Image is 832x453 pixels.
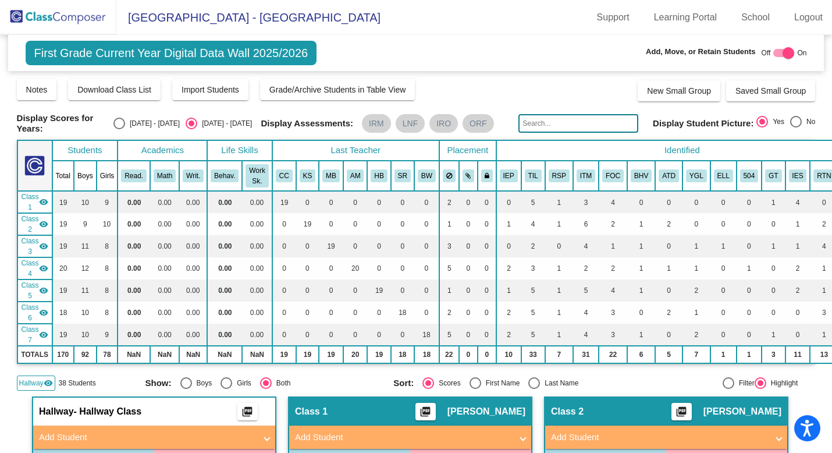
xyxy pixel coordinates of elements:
mat-icon: picture_as_pdf [418,406,432,422]
td: 0 [478,191,496,213]
td: 0 [343,235,368,257]
button: Writ. [183,169,204,182]
td: 1 [545,257,573,279]
button: MB [322,169,340,182]
td: 19 [52,213,74,235]
mat-panel-title: Add Student [295,431,511,444]
td: 2 [682,279,710,302]
td: 0 [737,191,762,213]
td: 0 [272,279,296,302]
td: 0 [319,302,343,324]
th: Behavior Plan/Issue [627,161,655,191]
span: Display Scores for Years: [17,113,105,134]
td: 0 [367,257,390,279]
th: Keep with students [459,161,478,191]
td: 0 [478,235,496,257]
td: 2 [496,302,521,324]
mat-radio-group: Select an option [756,116,815,131]
td: 0 [391,257,414,279]
td: 0.00 [207,279,242,302]
td: 0 [496,235,521,257]
th: Reading Success Plan [545,161,573,191]
td: 0 [414,213,439,235]
td: 5 [521,302,545,324]
td: 0.00 [150,191,179,213]
td: 9 [74,213,97,235]
td: 0 [459,302,478,324]
td: 0 [737,235,762,257]
span: Class 3 [22,236,39,257]
th: Placement [439,140,496,161]
span: Class 4 [22,258,39,279]
button: 504 [740,169,759,182]
td: 0 [459,191,478,213]
span: New Small Group [647,86,711,95]
td: 4 [521,213,545,235]
th: Shelby Rains [391,161,414,191]
td: 0 [496,191,521,213]
td: 0 [296,191,319,213]
mat-chip: IRO [429,114,458,133]
mat-expansion-panel-header: Add Student [33,426,275,449]
button: Saved Small Group [726,80,815,101]
td: 0.00 [179,257,207,279]
td: 0.00 [118,279,150,302]
td: 0 [627,191,655,213]
button: Print Students Details [415,403,436,420]
td: 3 [573,191,599,213]
mat-icon: visibility [39,264,48,273]
th: Attendance Issues [655,161,682,191]
td: 1 [439,279,459,302]
th: English Language Learner [710,161,737,191]
div: No [802,116,815,127]
td: 0 [710,213,737,235]
mat-chip: IRM [362,114,391,133]
td: 20 [343,257,368,279]
td: Madison Book - No Class Name [17,235,52,257]
mat-expansion-panel-header: Add Student [289,426,531,449]
td: 5 [439,257,459,279]
td: 1 [545,213,573,235]
td: 1 [545,191,573,213]
td: 11 [74,279,97,302]
th: Intervention Team [573,161,599,191]
td: 0.00 [242,191,272,213]
td: 0 [682,213,710,235]
button: New Small Group [638,80,720,101]
mat-expansion-panel-header: Add Student [545,426,787,449]
span: Saved Small Group [735,86,806,95]
button: IEP [500,169,518,182]
td: 5 [573,279,599,302]
div: [DATE] - [DATE] [125,118,180,129]
td: 0.00 [150,279,179,302]
td: 5 [521,191,545,213]
td: 6 [573,213,599,235]
th: Academics [118,140,207,161]
td: 0 [414,257,439,279]
td: 1 [785,213,810,235]
td: 0.00 [207,235,242,257]
th: IEP for Speech [785,161,810,191]
td: 1 [627,279,655,302]
td: 0 [459,235,478,257]
td: 1 [545,279,573,302]
th: Girls [97,161,118,191]
th: Madison Book [319,161,343,191]
mat-chip: ORF [463,114,494,133]
button: Print Students Details [237,403,258,420]
td: 1 [627,257,655,279]
button: Behav. [211,169,239,182]
td: 0 [414,279,439,302]
td: 2 [439,191,459,213]
button: HB [371,169,387,182]
span: Import Students [182,85,239,94]
td: 19 [367,279,390,302]
td: 2 [655,213,682,235]
button: YGL [686,169,707,182]
button: FOC [602,169,624,182]
td: 0 [737,279,762,302]
td: 0 [414,191,439,213]
th: Caitlyn Cothern [272,161,296,191]
span: Class 5 [22,280,39,301]
th: Heather Bonderer [367,161,390,191]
